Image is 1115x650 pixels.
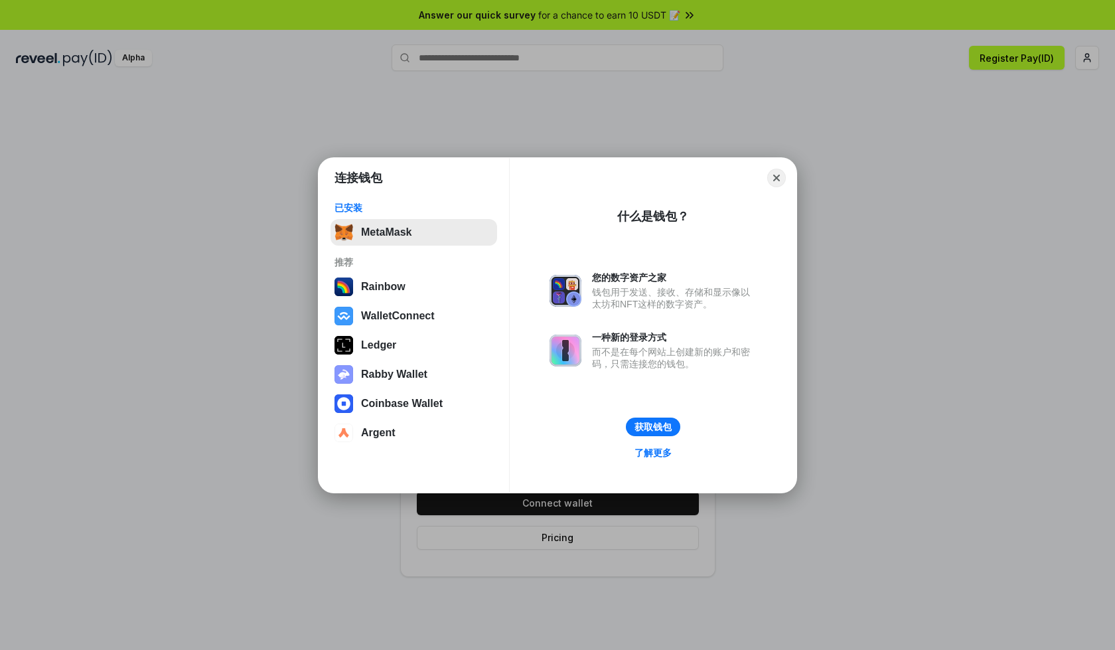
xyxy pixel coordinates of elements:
[331,361,497,388] button: Rabby Wallet
[331,274,497,300] button: Rainbow
[331,332,497,359] button: Ledger
[331,303,497,329] button: WalletConnect
[361,339,396,351] div: Ledger
[592,331,757,343] div: 一种新的登录方式
[617,208,689,224] div: 什么是钱包？
[634,447,672,459] div: 了解更多
[361,427,396,439] div: Argent
[550,335,581,366] img: svg+xml,%3Csvg%20xmlns%3D%22http%3A%2F%2Fwww.w3.org%2F2000%2Fsvg%22%20fill%3D%22none%22%20viewBox...
[334,336,353,355] img: svg+xml,%3Csvg%20xmlns%3D%22http%3A%2F%2Fwww.w3.org%2F2000%2Fsvg%22%20width%3D%2228%22%20height%3...
[767,169,786,187] button: Close
[361,281,406,293] div: Rainbow
[331,420,497,446] button: Argent
[634,421,672,433] div: 获取钱包
[331,390,497,417] button: Coinbase Wallet
[592,286,757,310] div: 钱包用于发送、接收、存储和显示像以太坊和NFT这样的数字资产。
[334,424,353,442] img: svg+xml,%3Csvg%20width%3D%2228%22%20height%3D%2228%22%20viewBox%3D%220%200%2028%2028%22%20fill%3D...
[592,346,757,370] div: 而不是在每个网站上创建新的账户和密码，只需连接您的钱包。
[361,310,435,322] div: WalletConnect
[626,418,680,436] button: 获取钱包
[334,278,353,296] img: svg+xml,%3Csvg%20width%3D%22120%22%20height%3D%22120%22%20viewBox%3D%220%200%20120%20120%22%20fil...
[361,368,427,380] div: Rabby Wallet
[592,272,757,284] div: 您的数字资产之家
[334,202,493,214] div: 已安装
[627,444,680,461] a: 了解更多
[334,256,493,268] div: 推荐
[361,398,443,410] div: Coinbase Wallet
[550,275,581,307] img: svg+xml,%3Csvg%20xmlns%3D%22http%3A%2F%2Fwww.w3.org%2F2000%2Fsvg%22%20fill%3D%22none%22%20viewBox...
[331,219,497,246] button: MetaMask
[334,365,353,384] img: svg+xml,%3Csvg%20xmlns%3D%22http%3A%2F%2Fwww.w3.org%2F2000%2Fsvg%22%20fill%3D%22none%22%20viewBox...
[361,226,411,238] div: MetaMask
[334,307,353,325] img: svg+xml,%3Csvg%20width%3D%2228%22%20height%3D%2228%22%20viewBox%3D%220%200%2028%2028%22%20fill%3D...
[334,170,382,186] h1: 连接钱包
[334,394,353,413] img: svg+xml,%3Csvg%20width%3D%2228%22%20height%3D%2228%22%20viewBox%3D%220%200%2028%2028%22%20fill%3D...
[334,223,353,242] img: svg+xml,%3Csvg%20fill%3D%22none%22%20height%3D%2233%22%20viewBox%3D%220%200%2035%2033%22%20width%...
